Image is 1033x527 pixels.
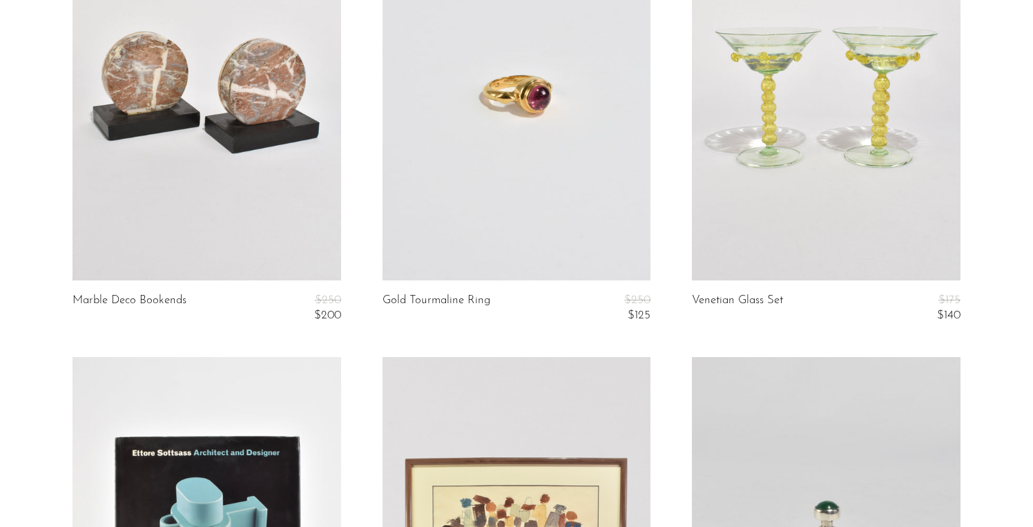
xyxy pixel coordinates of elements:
[628,309,650,321] span: $125
[937,309,960,321] span: $140
[692,294,783,323] a: Venetian Glass Set
[314,309,341,321] span: $200
[624,294,650,306] span: $250
[315,294,341,306] span: $250
[938,294,960,306] span: $175
[73,294,186,323] a: Marble Deco Bookends
[383,294,490,323] a: Gold Tourmaline Ring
